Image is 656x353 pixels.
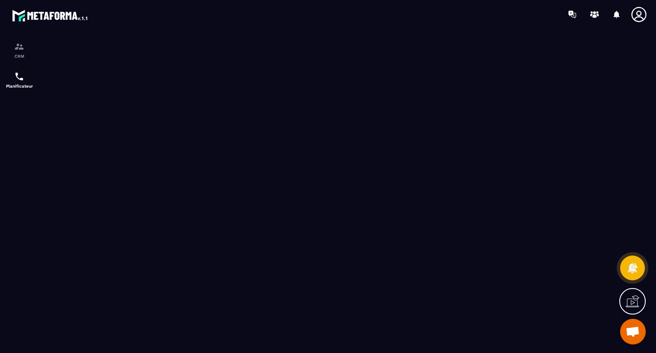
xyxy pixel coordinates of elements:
[14,71,24,82] img: scheduler
[12,8,89,23] img: logo
[2,65,36,95] a: schedulerschedulerPlanificateur
[620,319,646,344] a: Ouvrir le chat
[14,41,24,52] img: formation
[2,54,36,59] p: CRM
[2,35,36,65] a: formationformationCRM
[2,84,36,88] p: Planificateur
